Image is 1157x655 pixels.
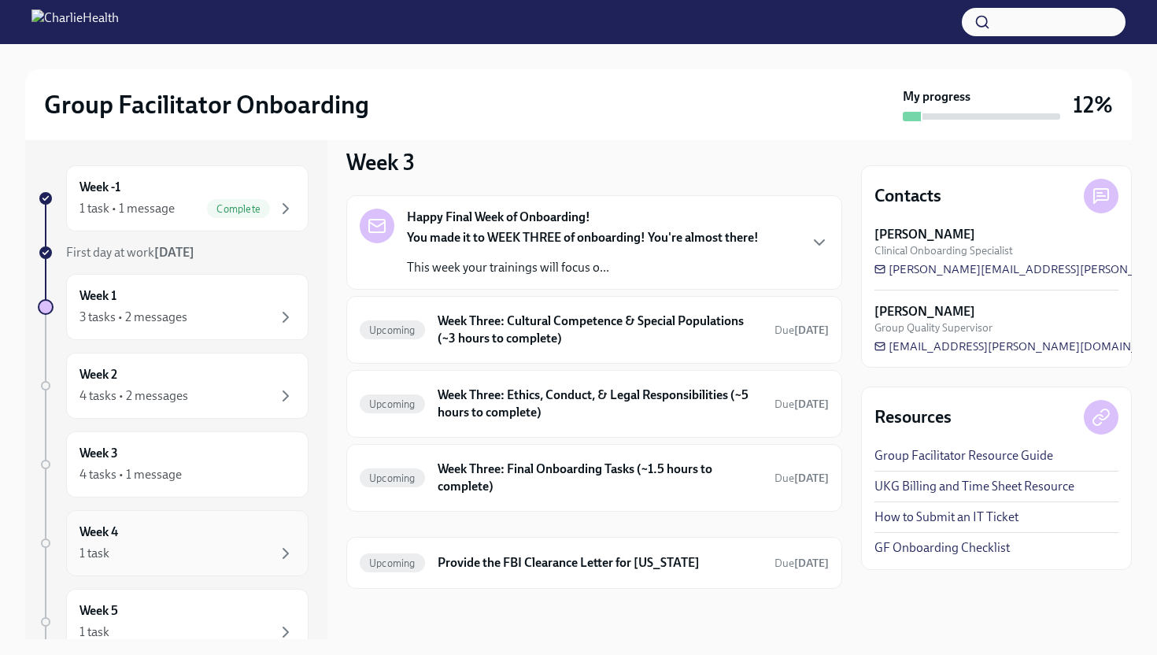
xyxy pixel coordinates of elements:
span: October 18th, 2025 10:00 [774,471,829,486]
strong: Happy Final Week of Onboarding! [407,209,590,226]
div: 3 tasks • 2 messages [79,309,187,326]
span: Clinical Onboarding Specialist [874,243,1013,258]
span: October 20th, 2025 10:00 [774,397,829,412]
div: 1 task [79,624,109,641]
strong: My progress [903,88,970,105]
div: 1 task [79,545,109,562]
div: 1 task • 1 message [79,200,175,217]
h6: Week Three: Final Onboarding Tasks (~1.5 hours to complete) [438,461,762,495]
a: UKG Billing and Time Sheet Resource [874,478,1074,495]
span: Due [774,324,829,337]
span: First day at work [66,245,194,260]
h3: 12% [1073,91,1113,119]
strong: [DATE] [154,245,194,260]
a: Week 41 task [38,510,309,576]
h4: Contacts [874,184,941,208]
a: How to Submit an IT Ticket [874,509,1018,526]
span: Due [774,398,829,411]
strong: [DATE] [794,472,829,485]
a: Week -11 task • 1 messageComplete [38,165,309,231]
a: Week 34 tasks • 1 message [38,431,309,498]
span: Upcoming [360,472,425,484]
strong: [DATE] [794,557,829,570]
img: CharlieHealth [31,9,119,35]
h6: Provide the FBI Clearance Letter for [US_STATE] [438,554,762,572]
span: Due [774,472,829,485]
div: 4 tasks • 1 message [79,466,182,483]
span: Complete [207,203,270,215]
h6: Week -1 [79,179,120,196]
h6: Week 4 [79,524,118,541]
h2: Group Facilitator Onboarding [44,89,369,120]
strong: [PERSON_NAME] [874,303,975,320]
span: Upcoming [360,398,425,410]
h6: Week Three: Ethics, Conduct, & Legal Responsibilities (~5 hours to complete) [438,387,762,421]
a: Week 24 tasks • 2 messages [38,353,309,419]
strong: [DATE] [794,324,829,337]
span: Due [774,557,829,570]
span: October 20th, 2025 10:00 [774,323,829,338]
a: Group Facilitator Resource Guide [874,447,1053,464]
h4: Resources [874,405,952,429]
a: UpcomingProvide the FBI Clearance Letter for [US_STATE]Due[DATE] [360,550,829,575]
h6: Week 2 [79,366,117,383]
h6: Week Three: Cultural Competence & Special Populations (~3 hours to complete) [438,313,762,347]
span: November 4th, 2025 09:00 [774,556,829,571]
p: This week your trainings will focus o... [407,259,759,276]
a: GF Onboarding Checklist [874,539,1010,557]
strong: You made it to WEEK THREE of onboarding! You're almost there! [407,230,759,245]
h6: Week 3 [79,445,118,462]
a: Week 51 task [38,589,309,655]
span: Upcoming [360,324,425,336]
a: UpcomingWeek Three: Cultural Competence & Special Populations (~3 hours to complete)Due[DATE] [360,309,829,350]
strong: [DATE] [794,398,829,411]
h6: Week 1 [79,287,116,305]
a: Week 13 tasks • 2 messages [38,274,309,340]
a: First day at work[DATE] [38,244,309,261]
a: UpcomingWeek Three: Ethics, Conduct, & Legal Responsibilities (~5 hours to complete)Due[DATE] [360,383,829,424]
h3: Week 3 [346,148,415,176]
strong: [PERSON_NAME] [874,226,975,243]
span: Upcoming [360,557,425,569]
div: 4 tasks • 2 messages [79,387,188,405]
h6: Week 5 [79,602,118,620]
a: UpcomingWeek Three: Final Onboarding Tasks (~1.5 hours to complete)Due[DATE] [360,457,829,498]
span: Group Quality Supervisor [874,320,993,335]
